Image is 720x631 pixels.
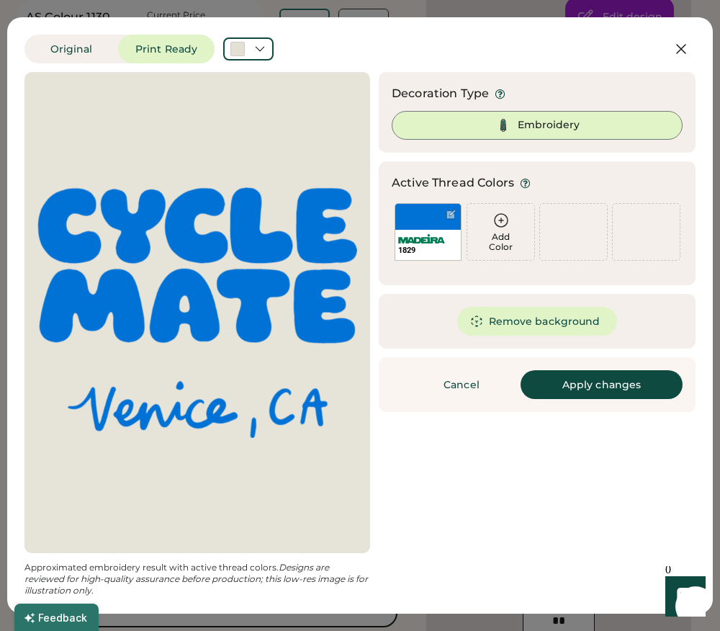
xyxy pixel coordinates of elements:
div: Active Thread Colors [392,174,514,192]
div: Approximated embroidery result with active thread colors. [24,562,370,596]
button: Original [24,35,118,63]
div: Decoration Type [392,85,489,102]
div: Embroidery [518,118,580,133]
img: Madeira%20Logo.svg [398,234,445,243]
iframe: Front Chat [652,566,714,628]
button: Cancel [411,370,512,399]
img: Thread%20Selected.svg [495,117,512,134]
div: 1829 [398,245,458,256]
em: Designs are reviewed for high-quality assurance before production; this low-res image is for illu... [24,562,370,596]
button: Print Ready [118,35,215,63]
button: Remove background [457,307,618,336]
div: Add Color [472,232,530,252]
button: Apply changes [521,370,683,399]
